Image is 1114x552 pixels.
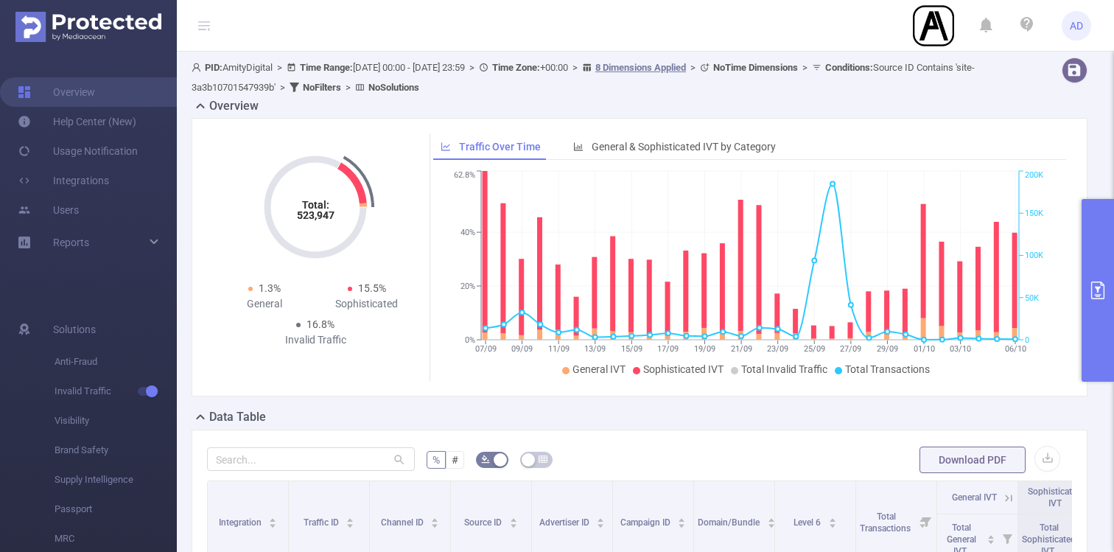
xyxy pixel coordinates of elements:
span: Source ID [464,517,504,528]
b: PID: [205,62,223,73]
tspan: 0% [465,335,475,345]
i: icon: caret-up [678,516,686,520]
span: Supply Intelligence [55,465,177,495]
tspan: 100K [1025,251,1043,261]
input: Search... [207,447,415,471]
i: icon: caret-up [269,516,277,520]
a: Users [18,195,79,225]
span: General & Sophisticated IVT by Category [592,141,776,153]
tspan: 25/09 [803,344,824,354]
i: icon: caret-up [828,516,836,520]
tspan: 06/10 [1004,344,1026,354]
a: Help Center (New) [18,107,136,136]
span: Total Transactions [845,363,930,375]
i: icon: caret-down [597,522,605,526]
tspan: 62.8% [454,171,475,181]
div: Sort [987,533,995,542]
a: Reports [53,228,89,257]
img: Protected Media [15,12,161,42]
tspan: 17/09 [657,344,679,354]
span: Level 6 [794,517,823,528]
tspan: Total: [302,199,329,211]
i: icon: caret-up [767,516,775,520]
span: Total Transactions [860,511,913,534]
tspan: 29/09 [876,344,897,354]
span: 16.8% [306,318,334,330]
tspan: 20% [460,282,475,291]
span: Solutions [53,315,96,344]
h2: Data Table [209,408,266,426]
span: 15.5% [358,282,386,294]
div: Sophisticated [315,296,418,312]
i: icon: caret-down [767,522,775,526]
i: icon: caret-down [269,522,277,526]
tspan: 11/09 [547,344,569,354]
span: Visibility [55,406,177,436]
tspan: 19/09 [694,344,715,354]
tspan: 40% [460,228,475,237]
div: Sort [596,516,605,525]
a: Usage Notification [18,136,138,166]
span: % [432,454,440,466]
div: Sort [828,516,837,525]
span: Reports [53,237,89,248]
b: Time Range: [300,62,353,73]
tspan: 15/09 [620,344,642,354]
div: General [213,296,315,312]
i: icon: caret-up [597,516,605,520]
span: General IVT [952,492,997,503]
i: icon: caret-up [346,516,354,520]
span: AmityDigital [DATE] 00:00 - [DATE] 23:59 +00:00 [192,62,975,93]
i: icon: bar-chart [573,142,584,152]
span: > [273,62,287,73]
i: icon: caret-down [828,522,836,526]
span: > [276,82,290,93]
i: icon: bg-colors [481,455,490,464]
div: Sort [346,516,354,525]
i: icon: table [539,455,547,464]
h2: Overview [209,97,259,115]
b: No Time Dimensions [713,62,798,73]
div: Sort [509,516,518,525]
i: icon: caret-down [509,522,517,526]
span: > [686,62,700,73]
i: icon: caret-down [431,522,439,526]
span: Sophisticated IVT [643,363,724,375]
span: Channel ID [381,517,426,528]
b: No Solutions [368,82,419,93]
span: Total Invalid Traffic [741,363,827,375]
i: icon: line-chart [441,142,451,152]
tspan: 0 [1025,335,1029,345]
span: Invalid Traffic [55,377,177,406]
i: icon: caret-up [431,516,439,520]
span: Integration [219,517,264,528]
i: icon: user [192,63,205,72]
div: Invalid Traffic [265,332,367,348]
div: Sort [430,516,439,525]
tspan: 03/10 [950,344,971,354]
span: # [452,454,458,466]
tspan: 150K [1025,209,1043,218]
span: Passport [55,495,177,524]
tspan: 523,947 [297,209,334,221]
a: Overview [18,77,95,107]
i: icon: caret-down [987,538,995,542]
div: Sort [268,516,277,525]
tspan: 27/09 [840,344,861,354]
a: Integrations [18,166,109,195]
span: Traffic ID [304,517,341,528]
span: 1.3% [259,282,281,294]
i: icon: caret-up [509,516,517,520]
tspan: 200K [1025,171,1043,181]
tspan: 09/09 [511,344,533,354]
i: icon: caret-down [678,522,686,526]
b: Time Zone: [492,62,540,73]
div: Sort [767,516,776,525]
span: Campaign ID [620,517,673,528]
b: No Filters [303,82,341,93]
span: > [798,62,812,73]
tspan: 21/09 [730,344,752,354]
u: 8 Dimensions Applied [595,62,686,73]
span: > [341,82,355,93]
span: General IVT [572,363,626,375]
